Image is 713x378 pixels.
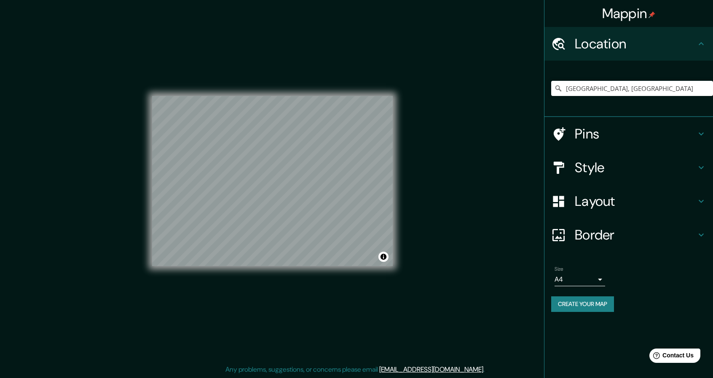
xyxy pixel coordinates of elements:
div: Style [544,151,713,184]
h4: Pins [575,125,696,142]
iframe: Help widget launcher [638,345,704,369]
h4: Mappin [602,5,656,22]
h4: Border [575,226,696,243]
div: . [485,365,486,375]
div: Border [544,218,713,252]
div: Layout [544,184,713,218]
h4: Location [575,35,696,52]
h4: Style [575,159,696,176]
canvas: Map [152,96,393,266]
button: Toggle attribution [378,252,389,262]
button: Create your map [551,296,614,312]
div: A4 [555,273,605,286]
div: . [486,365,488,375]
input: Pick your city or area [551,81,713,96]
h4: Layout [575,193,696,210]
div: Pins [544,117,713,151]
div: Location [544,27,713,61]
label: Size [555,266,563,273]
a: [EMAIL_ADDRESS][DOMAIN_NAME] [379,365,483,374]
img: pin-icon.png [649,11,655,18]
p: Any problems, suggestions, or concerns please email . [225,365,485,375]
